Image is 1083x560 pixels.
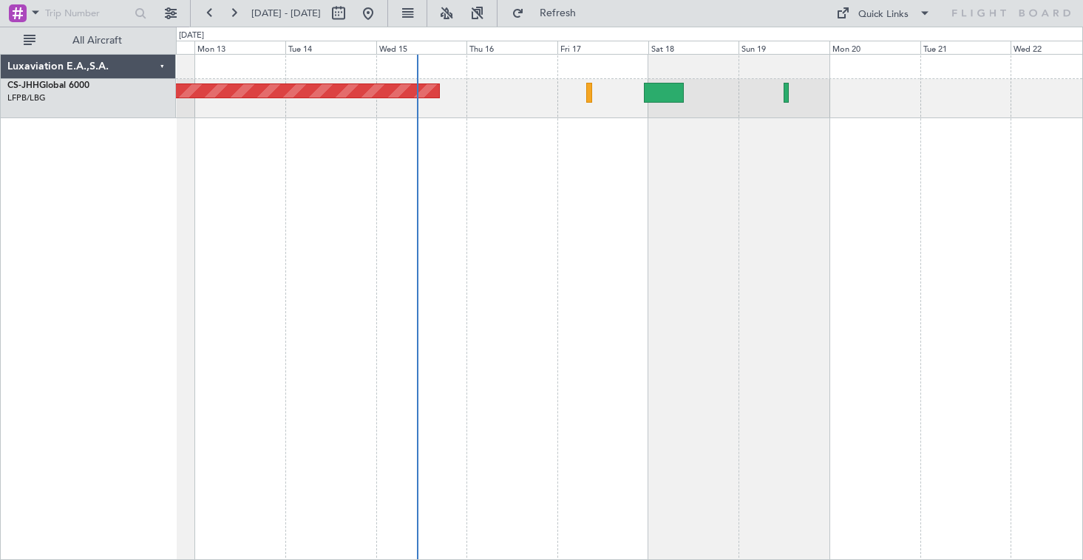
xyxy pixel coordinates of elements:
[194,41,285,54] div: Mon 13
[7,81,39,90] span: CS-JHH
[38,35,156,46] span: All Aircraft
[829,41,920,54] div: Mon 20
[179,30,204,42] div: [DATE]
[527,8,589,18] span: Refresh
[7,92,46,103] a: LFPB/LBG
[45,2,130,24] input: Trip Number
[557,41,648,54] div: Fri 17
[739,41,829,54] div: Sun 19
[648,41,739,54] div: Sat 18
[251,7,321,20] span: [DATE] - [DATE]
[16,29,160,52] button: All Aircraft
[376,41,467,54] div: Wed 15
[505,1,594,25] button: Refresh
[7,81,89,90] a: CS-JHHGlobal 6000
[466,41,557,54] div: Thu 16
[858,7,909,22] div: Quick Links
[285,41,376,54] div: Tue 14
[920,41,1011,54] div: Tue 21
[829,1,938,25] button: Quick Links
